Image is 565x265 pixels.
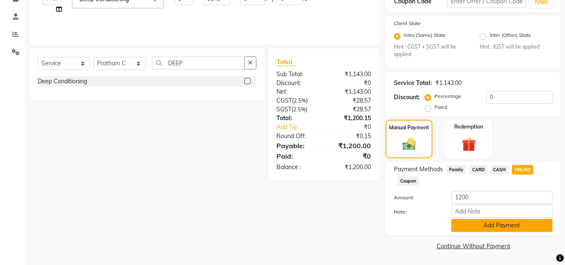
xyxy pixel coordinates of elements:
input: Add Note [451,205,552,218]
span: CGST [276,97,292,104]
span: CARD [469,165,487,175]
div: Total: [270,114,324,123]
label: Amount: [388,194,445,201]
div: Deep Conditioning [38,77,87,86]
label: Fixed [435,103,447,111]
div: Sub Total: [270,70,324,79]
div: Payable: [270,141,324,151]
span: Total [276,57,296,66]
div: Round Off: [270,132,324,141]
div: ₹1,200.15 [324,114,377,123]
img: _gift.svg [458,136,480,153]
div: ₹1,200.00 [324,141,377,151]
div: ( ) [270,96,324,105]
label: Percentage [435,93,461,100]
label: Client State [394,20,421,27]
a: Add Tip [270,123,332,131]
div: ₹0.15 [324,132,377,141]
small: Hint : IGST will be applied [480,43,552,51]
small: Hint : CGST + SGST will be applied [394,43,467,59]
div: Balance : [270,163,324,172]
div: ( ) [270,105,324,114]
div: Discount: [270,79,324,87]
div: ₹0 [333,123,378,131]
span: Coupon [397,176,419,186]
img: _cash.svg [399,136,420,152]
div: Discount: [394,93,420,102]
input: Search or Scan [152,57,245,69]
span: Family [446,165,466,175]
span: Payment Methods [394,165,443,174]
div: ₹1,143.00 [324,87,377,96]
div: ₹0 [324,151,377,161]
span: CASH [491,165,509,175]
input: Amount [451,191,552,204]
label: Note: [388,208,445,216]
label: Intra (Same) State [404,31,446,41]
div: ₹28.57 [324,105,377,114]
div: ₹1,143.00 [435,79,462,87]
div: ₹28.57 [324,96,377,105]
span: 2.5% [294,97,306,104]
button: Add Payment [451,219,552,232]
span: ONLINE [512,165,534,175]
div: ₹1,200.00 [324,163,377,172]
div: Net: [270,87,324,96]
a: Continue Without Payment [387,242,559,251]
span: 2.5% [293,106,306,113]
label: Redemption [454,123,483,131]
span: SGST [276,105,291,113]
div: ₹0 [324,79,377,87]
label: Inter (Other) State [490,31,531,41]
div: Paid: [270,151,324,161]
label: Manual Payment [389,124,429,131]
div: Service Total: [394,79,432,87]
div: ₹1,143.00 [324,70,377,79]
